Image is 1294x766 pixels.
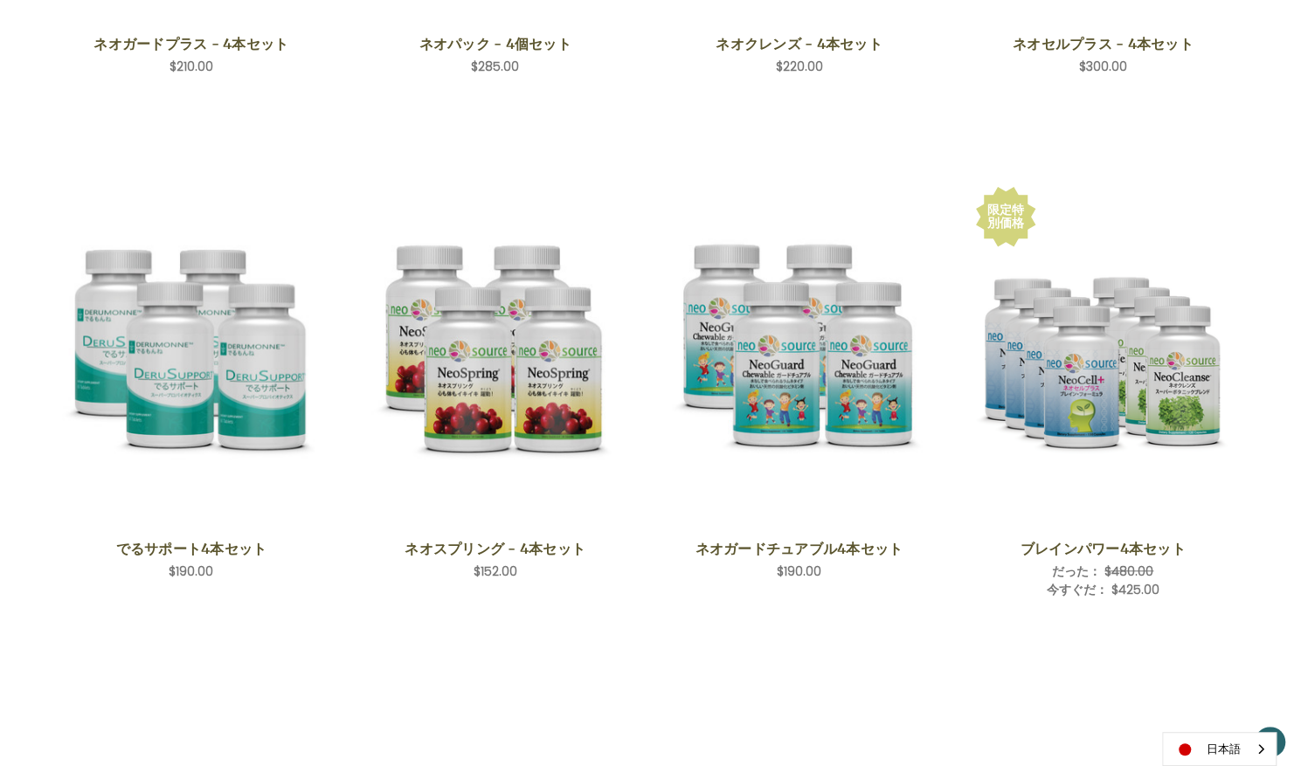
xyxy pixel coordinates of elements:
[1079,58,1127,75] span: $300.00
[1162,732,1277,766] div: Language
[1162,732,1277,766] aside: Language selected: 日本語
[365,225,625,485] img: ネオスプリング - 4本セット
[62,184,322,526] a: DeruSupport 4-Save Set,$190.00
[669,184,929,526] a: NeoGuard Chewable 4 Save Set,$190.00
[62,225,322,485] img: でるサポート4本セット
[365,184,625,526] a: NeoSpring - 4 Save Set,$152.00
[777,562,821,580] span: $190.00
[375,33,615,54] a: ネオパック - 4個セット
[1111,581,1159,598] span: $425.00
[474,562,517,580] span: $152.00
[1047,581,1108,598] span: 今すぐだ：
[375,538,615,559] a: ネオスプリング - 4本セット
[984,204,1028,230] div: 限定特別価格
[71,33,311,54] a: ネオガードプラス - 4本セット
[983,538,1223,559] a: ブレインパワー4本セット
[71,538,311,559] a: でるサポート4本セット
[973,225,1233,485] img: ブレインパワー4本セット
[775,58,822,75] span: $220.00
[471,58,519,75] span: $285.00
[1052,562,1101,580] span: だった：
[169,562,213,580] span: $190.00
[170,58,213,75] span: $210.00
[1163,733,1276,765] a: 日本語
[679,33,919,54] a: ネオクレンズ - 4本セット
[669,225,929,485] img: ネオガードチュアブル4本セット
[679,538,919,559] a: ネオガードチュアブル4本セット
[983,33,1223,54] a: ネオセルプラス - 4本セット
[1104,562,1153,580] span: $480.00
[973,184,1233,526] a: Brain Power 4 Save Set,Was:$480.00, Now:$425.00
